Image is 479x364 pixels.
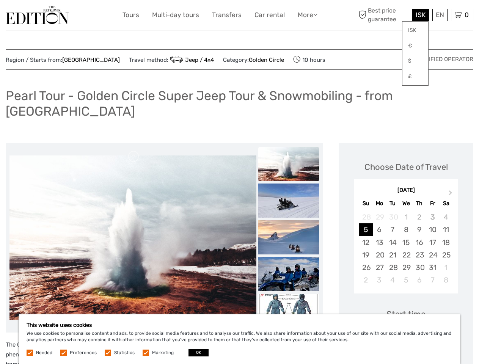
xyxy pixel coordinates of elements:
div: Choose Saturday, October 25th, 2025 [439,249,452,261]
div: Choose Date of Travel [364,161,448,173]
label: Preferences [70,350,97,356]
div: Choose Monday, November 3rd, 2025 [373,274,386,286]
div: Fr [426,198,439,209]
div: Choose Monday, October 20th, 2025 [373,249,386,261]
div: Choose Saturday, November 1st, 2025 [439,261,452,274]
span: Travel method: [129,54,214,65]
a: Golden Circle [249,56,284,63]
div: Choose Saturday, October 11th, 2025 [439,223,452,236]
div: Choose Thursday, October 16th, 2025 [413,236,426,249]
div: Choose Tuesday, October 28th, 2025 [386,261,399,274]
div: Choose Thursday, October 9th, 2025 [413,223,426,236]
img: 8c871eccc91c46f09d5cf47ccbf753a9_slider_thumbnail.jpeg [258,294,319,328]
div: Choose Monday, October 13th, 2025 [373,236,386,249]
div: Choose Sunday, October 12th, 2025 [359,236,372,249]
button: OK [188,349,209,356]
span: 10 hours [293,54,325,65]
span: Category: [223,56,284,64]
div: We [399,198,413,209]
div: Start time [386,308,426,320]
a: Jeep / 4x4 [168,56,214,63]
div: Choose Wednesday, October 15th, 2025 [399,236,413,249]
div: Not available Thursday, October 2nd, 2025 [413,211,426,223]
span: Best price guarantee [357,6,410,23]
div: Tu [386,198,399,209]
span: Region / Starts from: [6,56,120,64]
label: Marketing [152,350,174,356]
div: Choose Saturday, October 18th, 2025 [439,236,452,249]
button: Next Month [445,188,457,201]
div: Not available Sunday, September 28th, 2025 [359,211,372,223]
a: [GEOGRAPHIC_DATA] [62,56,120,63]
div: Choose Friday, November 7th, 2025 [426,274,439,286]
div: Choose Tuesday, November 4th, 2025 [386,274,399,286]
div: Choose Friday, October 24th, 2025 [426,249,439,261]
div: Choose Tuesday, October 7th, 2025 [386,223,399,236]
div: Choose Friday, October 31st, 2025 [426,261,439,274]
div: month 2025-10 [356,211,455,286]
div: Not available Friday, October 3rd, 2025 [426,211,439,223]
div: Choose Thursday, October 30th, 2025 [413,261,426,274]
a: ISK [402,24,428,37]
a: $ [402,54,428,68]
img: 639669f3b0314d81813c9e080ae6c491_slider_thumbnail.jpg [258,220,319,254]
div: Choose Friday, October 10th, 2025 [426,223,439,236]
div: Not available Monday, September 29th, 2025 [373,211,386,223]
h5: This website uses cookies [27,322,452,328]
div: Choose Sunday, October 5th, 2025 [359,223,372,236]
div: Th [413,198,426,209]
img: d20006cff51242719c6f2951424a6da4_main_slider.jpeg [9,155,256,320]
div: Choose Tuesday, October 14th, 2025 [386,236,399,249]
div: Choose Thursday, October 23rd, 2025 [413,249,426,261]
label: Needed [36,350,52,356]
button: Open LiveChat chat widget [87,12,96,21]
div: Choose Wednesday, October 29th, 2025 [399,261,413,274]
div: Choose Monday, October 27th, 2025 [373,261,386,274]
h1: Pearl Tour - Golden Circle Super Jeep Tour & Snowmobiling - from [GEOGRAPHIC_DATA] [6,88,473,119]
a: £ [402,70,428,83]
label: Statistics [114,350,135,356]
a: Transfers [212,9,242,20]
div: Choose Monday, October 6th, 2025 [373,223,386,236]
span: ISK [416,11,426,19]
a: € [402,39,428,53]
a: Multi-day tours [152,9,199,20]
img: beb7156f110246c398c407fde2ae5fce_slider_thumbnail.jpg [258,257,319,291]
img: The Reykjavík Edition [6,6,69,24]
img: b8822a8826ec45d5825b92fa4f601ae4_slider_thumbnail.jpg [258,184,319,218]
a: Tours [122,9,139,20]
div: Choose Wednesday, November 5th, 2025 [399,274,413,286]
div: Mo [373,198,386,209]
div: Choose Thursday, November 6th, 2025 [413,274,426,286]
img: d20006cff51242719c6f2951424a6da4_slider_thumbnail.jpeg [258,147,319,181]
div: Choose Saturday, November 8th, 2025 [439,274,452,286]
div: We use cookies to personalise content and ads, to provide social media features and to analyse ou... [19,314,460,364]
a: Car rental [254,9,285,20]
div: Not available Saturday, October 4th, 2025 [439,211,452,223]
div: Su [359,198,372,209]
span: 0 [463,11,470,19]
div: Choose Sunday, October 19th, 2025 [359,249,372,261]
div: Choose Tuesday, October 21st, 2025 [386,249,399,261]
span: Verified Operator [418,55,473,63]
p: We're away right now. Please check back later! [11,13,86,19]
div: Sa [439,198,452,209]
div: Choose Sunday, October 26th, 2025 [359,261,372,274]
div: Choose Sunday, November 2nd, 2025 [359,274,372,286]
div: Not available Tuesday, September 30th, 2025 [386,211,399,223]
div: Choose Wednesday, October 8th, 2025 [399,223,413,236]
div: Not available Wednesday, October 1st, 2025 [399,211,413,223]
a: More [298,9,317,20]
div: EN [432,9,448,21]
div: Choose Friday, October 17th, 2025 [426,236,439,249]
div: Choose Wednesday, October 22nd, 2025 [399,249,413,261]
div: [DATE] [354,187,458,195]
